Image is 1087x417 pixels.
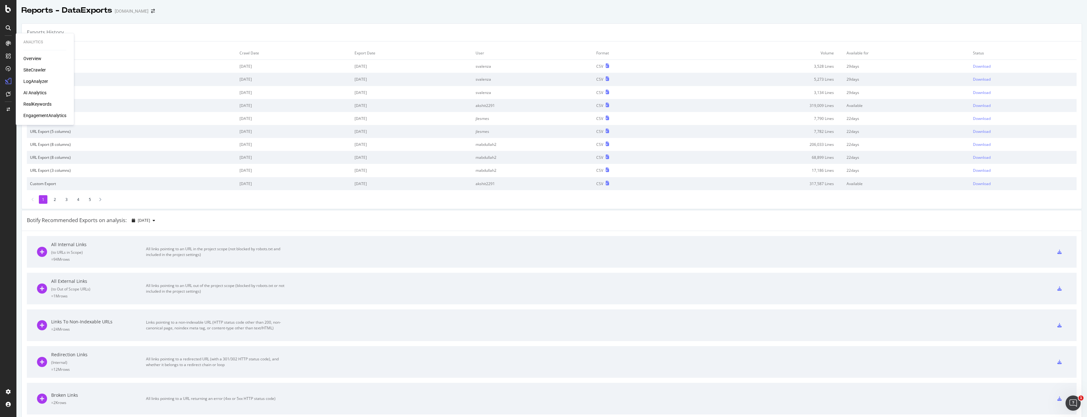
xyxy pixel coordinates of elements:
[236,125,352,138] td: [DATE]
[23,101,52,107] div: RealKeywords
[973,64,1073,69] a: Download
[472,125,593,138] td: jlesmes
[51,241,146,248] div: All Internal Links
[1078,395,1084,401] span: 1
[679,177,843,190] td: 317,587 Lines
[23,67,46,73] a: SiteCrawler
[973,155,1073,160] a: Download
[1057,250,1062,254] div: csv-export
[146,283,288,294] div: All links pointing to an URL out of the project scope (blocked by robots.txt or not included in t...
[596,64,603,69] div: CSV
[973,155,991,160] div: Download
[62,195,71,204] li: 3
[351,138,472,151] td: [DATE]
[351,47,472,60] td: Export Date
[30,116,233,121] div: URL Export (5 columns)
[51,250,146,255] div: ( to URLs in Scope )
[679,164,843,177] td: 17,186 Lines
[472,99,593,112] td: akshit2291
[472,47,593,60] td: User
[472,164,593,177] td: mabdullah2
[973,103,1073,108] a: Download
[27,217,127,224] div: Botify Recommended Exports on analysis:
[973,77,991,82] div: Download
[23,90,46,96] a: AI Analytics
[679,73,843,86] td: 5,273 Lines
[51,367,146,372] div: = 12M rows
[843,138,970,151] td: 22 days
[596,142,603,147] div: CSV
[23,112,66,119] a: EngagementAnalytics
[472,60,593,73] td: svalenza
[39,195,47,204] li: 1
[679,151,843,164] td: 68,899 Lines
[351,112,472,125] td: [DATE]
[51,195,59,204] li: 2
[30,155,233,160] div: URL Export (8 columns)
[236,112,352,125] td: [DATE]
[151,9,155,13] div: arrow-right-arrow-left
[146,320,288,331] div: Links pointing to a non-indexable URL (HTTP status code other than 200, non-canonical page, noind...
[843,86,970,99] td: 29 days
[30,168,233,173] div: URL Export (3 columns)
[973,129,991,134] div: Download
[51,392,146,398] div: Broken Links
[596,181,603,186] div: CSV
[472,177,593,190] td: akshit2291
[23,78,48,84] a: LogAnalyzer
[23,55,41,62] a: Overview
[30,77,233,82] div: URL Export (9 columns)
[472,138,593,151] td: mabdullah2
[86,195,94,204] li: 5
[236,151,352,164] td: [DATE]
[843,125,970,138] td: 22 days
[973,142,991,147] div: Download
[51,352,146,358] div: Redirection Links
[596,77,603,82] div: CSV
[472,86,593,99] td: svalenza
[351,164,472,177] td: [DATE]
[21,5,112,16] div: Reports - DataExports
[23,40,66,45] div: Analytics
[236,73,352,86] td: [DATE]
[30,129,233,134] div: URL Export (5 columns)
[973,90,1073,95] a: Download
[847,181,967,186] div: Available
[596,103,603,108] div: CSV
[351,177,472,190] td: [DATE]
[236,177,352,190] td: [DATE]
[973,77,1073,82] a: Download
[1057,396,1062,401] div: csv-export
[236,47,352,60] td: Crawl Date
[51,400,146,405] div: = 2K rows
[351,151,472,164] td: [DATE]
[679,138,843,151] td: 206,033 Lines
[27,29,64,36] div: Exports History
[351,86,472,99] td: [DATE]
[74,195,82,204] li: 4
[973,168,1073,173] a: Download
[596,90,603,95] div: CSV
[679,99,843,112] td: 319,009 Lines
[30,181,233,186] div: Custom Export
[596,129,603,134] div: CSV
[351,125,472,138] td: [DATE]
[236,99,352,112] td: [DATE]
[51,360,146,365] div: ( Internal )
[30,90,233,95] div: URL Export (7 columns)
[51,327,146,332] div: = 24M rows
[1066,395,1081,411] iframe: Intercom live chat
[472,151,593,164] td: mabdullah2
[973,116,991,121] div: Download
[30,142,233,147] div: URL Export (8 columns)
[843,151,970,164] td: 22 days
[679,47,843,60] td: Volume
[973,142,1073,147] a: Download
[679,125,843,138] td: 7,782 Lines
[973,181,1073,186] a: Download
[973,129,1073,134] a: Download
[973,168,991,173] div: Download
[596,168,603,173] div: CSV
[1057,360,1062,364] div: csv-export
